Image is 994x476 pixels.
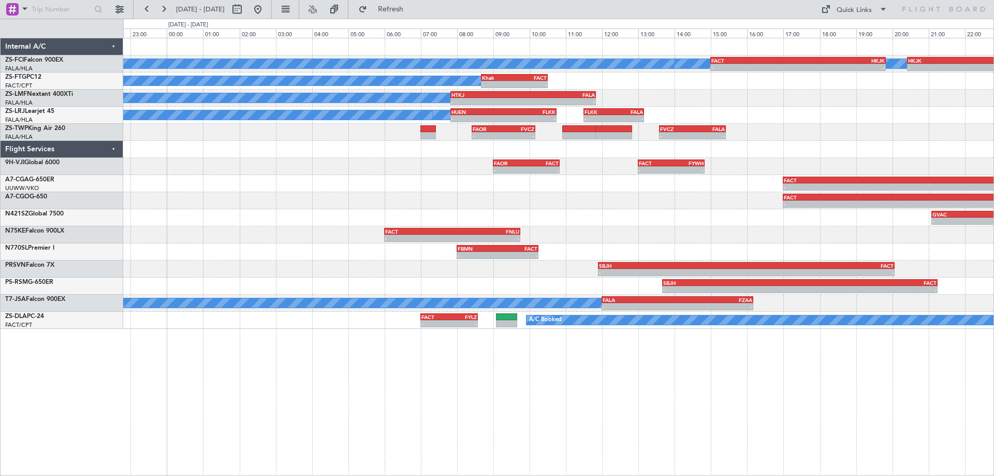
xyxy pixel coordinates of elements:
[784,177,991,183] div: FACT
[5,194,47,200] a: A7-CGOG-650
[526,160,558,166] div: FACT
[783,28,820,38] div: 17:00
[798,64,885,70] div: -
[5,108,54,114] a: ZS-LRJLearjet 45
[449,321,477,327] div: -
[599,269,746,276] div: -
[820,28,856,38] div: 18:00
[504,116,556,122] div: -
[504,133,535,139] div: -
[5,211,28,217] span: N421SZ
[421,28,457,38] div: 07:00
[421,314,449,320] div: FACT
[354,1,416,18] button: Refresh
[5,262,54,268] a: PRSVNFalcon 7X
[348,28,385,38] div: 05:00
[458,246,498,252] div: FBMN
[663,280,800,286] div: SBJH
[312,28,348,38] div: 04:00
[385,28,421,38] div: 06:00
[693,133,725,139] div: -
[449,314,477,320] div: FYLZ
[5,57,63,63] a: ZS-FCIFalcon 900EX
[5,125,28,132] span: ZS-TWP
[929,28,965,38] div: 21:00
[566,28,602,38] div: 11:00
[816,1,893,18] button: Quick Links
[5,245,28,251] span: N770SL
[5,74,26,80] span: ZS-FTG
[494,167,526,173] div: -
[603,304,677,310] div: -
[5,177,29,183] span: A7-CGA
[800,286,937,293] div: -
[385,228,452,235] div: FACT
[639,167,671,173] div: -
[5,245,54,251] a: N770SLPremier I
[5,279,28,285] span: PS-RSM
[529,312,562,328] div: A/C Booked
[504,109,556,115] div: FLKK
[5,321,32,329] a: FACT/CPT
[451,92,523,98] div: HTKJ
[693,126,725,132] div: FALA
[473,126,504,132] div: FAOR
[176,5,225,14] span: [DATE] - [DATE]
[677,297,752,303] div: FZAA
[638,28,675,38] div: 13:00
[5,160,60,166] a: 9H-VJIGlobal 6000
[530,28,566,38] div: 10:00
[32,2,91,17] input: Trip Number
[784,184,991,190] div: -
[5,211,64,217] a: N421SZGlobal 7500
[584,116,614,122] div: -
[203,28,239,38] div: 01:00
[498,252,537,258] div: -
[498,246,537,252] div: FACT
[671,167,704,173] div: -
[639,160,671,166] div: FACT
[5,313,44,320] a: ZS-DLAPC-24
[5,74,41,80] a: ZS-FTGPC12
[494,160,526,166] div: FAOR
[130,28,167,38] div: 23:00
[908,57,978,64] div: HKJK
[675,28,711,38] div: 14:00
[514,75,546,81] div: FACT
[168,21,208,30] div: [DATE] - [DATE]
[599,263,746,269] div: SBJH
[5,65,33,73] a: FALA/HLA
[5,82,32,90] a: FACT/CPT
[746,263,893,269] div: FACT
[711,57,798,64] div: FACT
[5,91,73,97] a: ZS-LMFNextant 400XTi
[837,5,872,16] div: Quick Links
[711,28,747,38] div: 15:00
[504,126,535,132] div: FVCZ
[784,194,976,200] div: FACT
[385,235,452,241] div: -
[523,92,595,98] div: FALA
[5,313,27,320] span: ZS-DLA
[671,160,704,166] div: FYWH
[5,125,65,132] a: ZS-TWPKing Air 260
[5,228,25,234] span: N75KE
[452,235,519,241] div: -
[5,108,25,114] span: ZS-LRJ
[276,28,312,38] div: 03:00
[5,296,65,302] a: T7-JSAFalcon 900EX
[473,133,504,139] div: -
[660,126,692,132] div: FVCZ
[908,64,978,70] div: -
[893,28,929,38] div: 20:00
[603,297,677,303] div: FALA
[660,133,692,139] div: -
[482,75,514,81] div: Khak
[457,28,493,38] div: 08:00
[5,262,26,268] span: PRSVN
[451,116,503,122] div: -
[451,109,503,115] div: HUEN
[421,321,449,327] div: -
[5,194,30,200] span: A7-CGO
[5,133,33,141] a: FALA/HLA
